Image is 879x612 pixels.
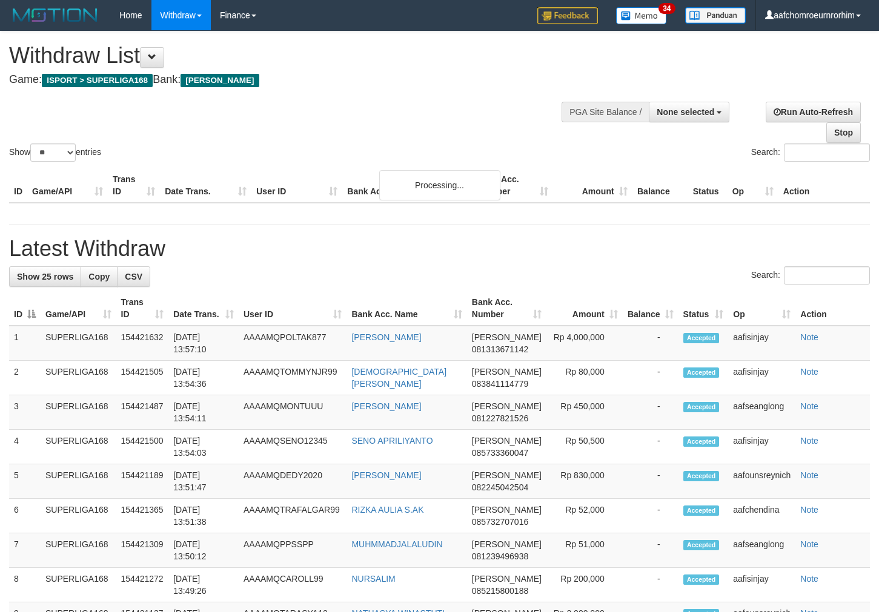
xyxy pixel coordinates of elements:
td: - [623,464,678,499]
div: PGA Site Balance / [562,102,649,122]
td: 154421500 [116,430,169,464]
td: 3 [9,395,41,430]
td: aafisinjay [728,361,795,395]
td: SUPERLIGA168 [41,464,116,499]
td: 154421632 [116,326,169,361]
td: Rp 51,000 [546,533,623,568]
th: Date Trans. [160,168,251,203]
span: Copy 085733360047 to clipboard [472,448,528,458]
a: [DEMOGRAPHIC_DATA][PERSON_NAME] [351,367,446,389]
h4: Game: Bank: [9,74,574,86]
td: Rp 200,000 [546,568,623,602]
td: 8 [9,568,41,602]
td: AAAAMQMONTUUU [239,395,347,430]
th: Op: activate to sort column ascending [728,291,795,326]
span: Copy 081313671142 to clipboard [472,344,528,354]
th: Game/API: activate to sort column ascending [41,291,116,326]
img: panduan.png [685,7,746,24]
span: Copy 081239496938 to clipboard [472,551,528,561]
span: Accepted [683,367,720,378]
span: [PERSON_NAME] [472,332,542,342]
td: 6 [9,499,41,533]
td: AAAAMQDEDY2020 [239,464,347,499]
span: [PERSON_NAME] [472,436,542,446]
span: Copy 085215800188 to clipboard [472,586,528,596]
td: Rp 52,000 [546,499,623,533]
input: Search: [784,143,870,162]
td: [DATE] 13:54:03 [168,430,239,464]
td: Rp 80,000 [546,361,623,395]
span: Accepted [683,436,720,447]
a: Note [800,470,818,480]
th: Action [795,291,870,326]
span: Accepted [683,505,720,516]
span: Accepted [683,540,720,550]
th: Op [728,168,778,203]
img: MOTION_logo.png [9,6,101,24]
th: Game/API [27,168,108,203]
span: Show 25 rows [17,272,73,281]
th: Status: activate to sort column ascending [678,291,729,326]
td: [DATE] 13:49:26 [168,568,239,602]
th: Balance: activate to sort column ascending [623,291,678,326]
h1: Latest Withdraw [9,237,870,261]
td: SUPERLIGA168 [41,533,116,568]
th: Bank Acc. Number [473,168,552,203]
a: Run Auto-Refresh [766,102,861,122]
td: AAAAMQSENO12345 [239,430,347,464]
td: SUPERLIGA168 [41,499,116,533]
span: [PERSON_NAME] [472,401,542,411]
td: 2 [9,361,41,395]
td: aafisinjay [728,326,795,361]
td: AAAAMQTOMMYNJR99 [239,361,347,395]
a: Show 25 rows [9,266,81,287]
span: Copy 081227821526 to clipboard [472,413,528,423]
a: [PERSON_NAME] [351,332,421,342]
th: ID [9,168,27,203]
img: Feedback.jpg [537,7,598,24]
a: Note [800,574,818,584]
a: Note [800,367,818,377]
td: Rp 50,500 [546,430,623,464]
td: AAAAMQPPSSPP [239,533,347,568]
td: 154421189 [116,464,169,499]
td: SUPERLIGA168 [41,326,116,361]
td: 4 [9,430,41,464]
td: aafounsreynich [728,464,795,499]
td: 154421309 [116,533,169,568]
td: - [623,395,678,430]
th: Amount [553,168,632,203]
th: Trans ID [108,168,160,203]
a: Note [800,332,818,342]
span: [PERSON_NAME] [472,505,542,515]
a: SENO APRILIYANTO [351,436,433,446]
label: Show entries [9,143,101,162]
td: [DATE] 13:51:38 [168,499,239,533]
td: [DATE] 13:54:36 [168,361,239,395]
a: RIZKA AULIA S.AK [351,505,423,515]
span: [PERSON_NAME] [472,574,542,584]
span: [PERSON_NAME] [181,74,259,87]
th: Date Trans.: activate to sort column ascending [168,291,239,326]
a: [PERSON_NAME] [351,401,421,411]
td: aafchendina [728,499,795,533]
th: Bank Acc. Number: activate to sort column ascending [467,291,546,326]
span: Copy 085732707016 to clipboard [472,517,528,527]
button: None selected [649,102,729,122]
th: ID: activate to sort column descending [9,291,41,326]
span: Accepted [683,471,720,481]
td: - [623,568,678,602]
td: - [623,326,678,361]
td: [DATE] 13:50:12 [168,533,239,568]
th: Action [778,168,870,203]
td: Rp 4,000,000 [546,326,623,361]
span: [PERSON_NAME] [472,470,542,480]
td: AAAAMQCAROLL99 [239,568,347,602]
td: SUPERLIGA168 [41,568,116,602]
span: ISPORT > SUPERLIGA168 [42,74,153,87]
td: [DATE] 13:51:47 [168,464,239,499]
td: Rp 450,000 [546,395,623,430]
span: [PERSON_NAME] [472,539,542,549]
span: Accepted [683,402,720,412]
td: SUPERLIGA168 [41,430,116,464]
